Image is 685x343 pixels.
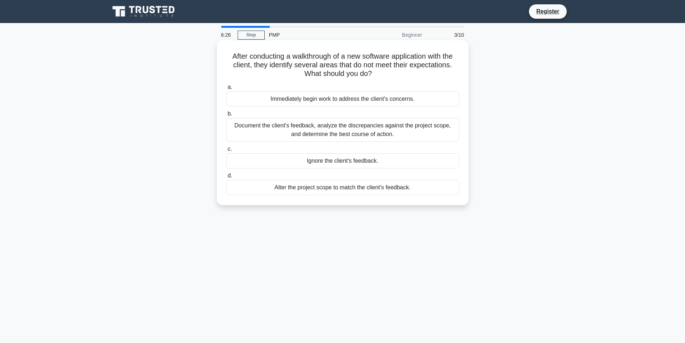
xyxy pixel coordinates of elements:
[228,84,232,90] span: a.
[217,28,238,42] div: 6:26
[238,31,265,40] a: Stop
[228,146,232,152] span: c.
[228,110,232,117] span: b.
[226,91,459,107] div: Immediately begin work to address the client's concerns.
[226,180,459,195] div: Alter the project scope to match the client's feedback.
[426,28,469,42] div: 3/10
[532,7,563,16] a: Register
[226,153,459,168] div: Ignore the client's feedback.
[226,118,459,142] div: Document the client's feedback, analyze the discrepancies against the project scope, and determin...
[225,52,460,78] h5: After conducting a walkthrough of a new software application with the client, they identify sever...
[265,28,364,42] div: PMP
[364,28,426,42] div: Beginner
[228,172,232,179] span: d.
